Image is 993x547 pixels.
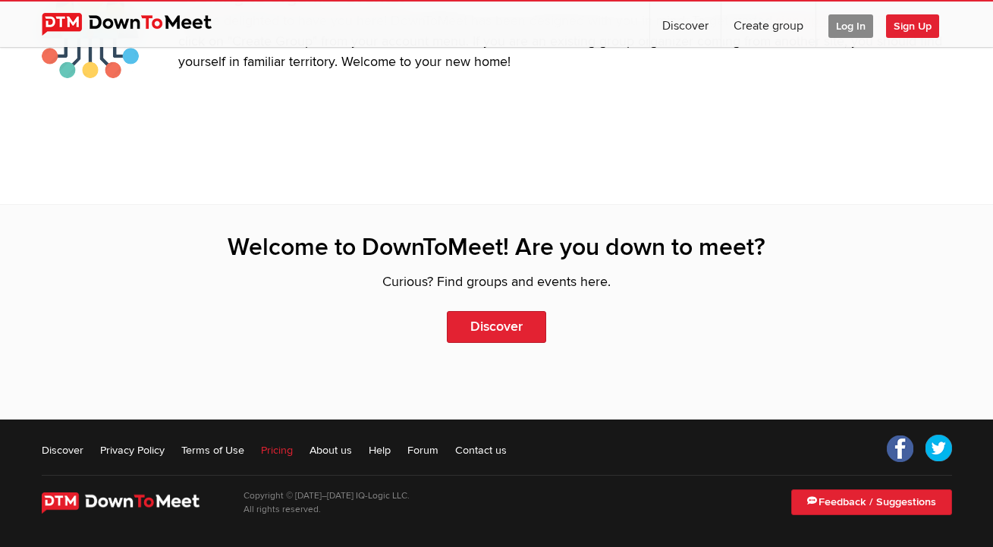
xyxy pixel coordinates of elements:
[42,232,952,264] h2: Welcome to DownToMeet! Are you down to meet?
[244,489,410,517] p: Copyright © [DATE]–[DATE] IQ-Logic LLC. All rights reserved.
[407,442,438,457] a: Forum
[42,492,222,514] img: DownToMeet
[887,435,914,462] a: Facebook
[886,2,951,47] a: Sign Up
[310,442,352,457] a: About us
[455,442,507,457] a: Contact us
[42,442,83,457] a: Discover
[925,435,952,462] a: Twitter
[886,14,939,38] span: Sign Up
[816,2,885,47] a: Log In
[261,442,293,457] a: Pricing
[369,442,391,457] a: Help
[650,2,721,47] a: Discover
[321,507,332,514] span: 21st
[42,272,952,293] p: Curious? Find groups and events here.
[791,489,952,515] a: Feedback / Suggestions
[721,2,815,47] a: Create group
[181,442,244,457] a: Terms of Use
[447,311,546,343] a: Discover
[42,13,235,36] img: DownToMeet
[100,442,165,457] a: Privacy Policy
[828,14,873,38] span: Log In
